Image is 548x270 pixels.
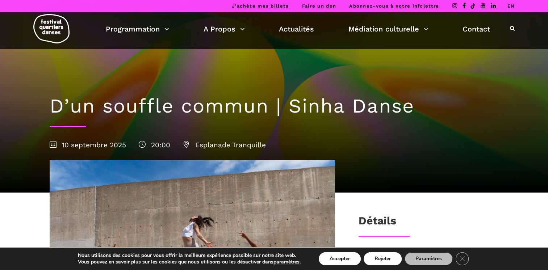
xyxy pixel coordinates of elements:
span: 10 septembre 2025 [50,141,126,149]
h1: D’un souffle commun | Sinha Danse [50,94,499,118]
a: EN [507,3,515,9]
a: Actualités [279,23,314,35]
a: Faire un don [302,3,336,9]
a: Médiation culturelle [348,23,428,35]
a: A Propos [204,23,245,35]
span: Esplanade Tranquille [183,141,266,149]
p: Vous pouvez en savoir plus sur les cookies que nous utilisons ou les désactiver dans . [78,259,301,265]
button: Paramètres [405,252,453,265]
a: Contact [463,23,490,35]
button: paramètres [273,259,300,265]
p: Nous utilisons des cookies pour vous offrir la meilleure expérience possible sur notre site web. [78,252,301,259]
span: 20:00 [139,141,170,149]
a: J’achète mes billets [231,3,289,9]
h3: Détails [359,214,396,232]
button: Close GDPR Cookie Banner [456,252,469,265]
button: Accepter [319,252,361,265]
button: Rejeter [364,252,402,265]
a: Programmation [106,23,169,35]
img: logo-fqd-med [33,14,70,43]
a: Abonnez-vous à notre infolettre [349,3,439,9]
